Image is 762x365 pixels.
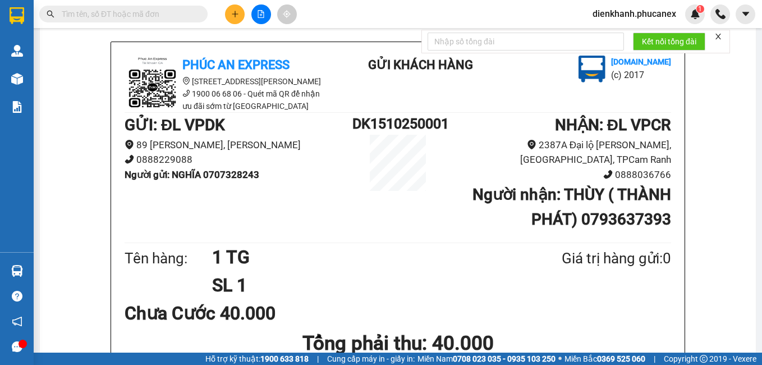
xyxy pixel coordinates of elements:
[696,5,704,13] sup: 1
[611,68,671,82] li: (c) 2017
[182,89,190,97] span: phone
[125,116,225,134] b: GỬI : ĐL VPDK
[690,9,700,19] img: icon-new-feature
[47,10,54,18] span: search
[125,299,305,327] div: Chưa Cước 40.000
[11,101,23,113] img: solution-icon
[642,35,696,48] span: Kết nối tổng đài
[283,10,291,18] span: aim
[741,9,751,19] span: caret-down
[714,33,722,40] span: close
[352,113,443,135] h1: DK1510250001
[317,353,319,365] span: |
[14,14,70,70] img: logo.jpg
[260,354,309,363] strong: 1900 633 818
[579,56,605,83] img: logo.jpg
[125,152,352,167] li: 0888229088
[368,58,473,72] b: Gửi khách hàng
[443,167,671,182] li: 0888036766
[251,4,271,24] button: file-add
[10,7,24,24] img: logo-vxr
[14,72,58,145] b: Phúc An Express
[277,4,297,24] button: aim
[125,140,134,149] span: environment
[205,353,309,365] span: Hỗ trợ kỹ thuật:
[11,73,23,85] img: warehouse-icon
[231,10,239,18] span: plus
[122,14,149,41] img: logo.jpg
[597,354,645,363] strong: 0369 525 060
[125,56,181,112] img: logo.jpg
[125,88,327,112] li: 1900 06 68 06 - Quét mã QR để nhận ưu đãi sớm từ [GEOGRAPHIC_DATA]
[182,58,290,72] b: Phúc An Express
[94,43,154,52] b: [DOMAIN_NAME]
[12,291,22,302] span: question-circle
[417,353,556,365] span: Miền Nam
[125,138,352,153] li: 89 [PERSON_NAME], [PERSON_NAME]
[225,4,245,24] button: plus
[698,5,702,13] span: 1
[558,357,562,361] span: ⚪️
[182,77,190,85] span: environment
[611,57,671,66] b: [DOMAIN_NAME]
[564,353,645,365] span: Miền Bắc
[472,185,671,229] b: Người nhận : THÙY ( THÀNH PHÁT) 0793637393
[212,243,507,271] h1: 1 TG
[11,265,23,277] img: warehouse-icon
[700,355,708,363] span: copyright
[69,16,111,69] b: Gửi khách hàng
[212,271,507,299] h1: SL 1
[507,247,671,270] div: Giá trị hàng gửi: 0
[633,33,705,51] button: Kết nối tổng đài
[125,154,134,164] span: phone
[125,328,671,359] h1: Tổng phải thu: 40.000
[527,140,536,149] span: environment
[428,33,624,51] input: Nhập số tổng đài
[327,353,415,365] span: Cung cấp máy in - giấy in:
[555,116,671,134] b: NHẬN : ĐL VPCR
[603,170,613,179] span: phone
[125,75,327,88] li: [STREET_ADDRESS][PERSON_NAME]
[257,10,265,18] span: file-add
[736,4,755,24] button: caret-down
[125,169,259,180] b: Người gửi : NGHĨA 0707328243
[443,138,671,167] li: 2387A Đại lộ [PERSON_NAME], [GEOGRAPHIC_DATA], TPCam Ranh
[715,9,726,19] img: phone-icon
[453,354,556,363] strong: 0708 023 035 - 0935 103 250
[62,8,194,20] input: Tìm tên, số ĐT hoặc mã đơn
[654,353,655,365] span: |
[12,341,22,352] span: message
[11,45,23,57] img: warehouse-icon
[12,316,22,327] span: notification
[125,247,212,270] div: Tên hàng:
[94,53,154,67] li: (c) 2017
[584,7,685,21] span: dienkhanh.phucanex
